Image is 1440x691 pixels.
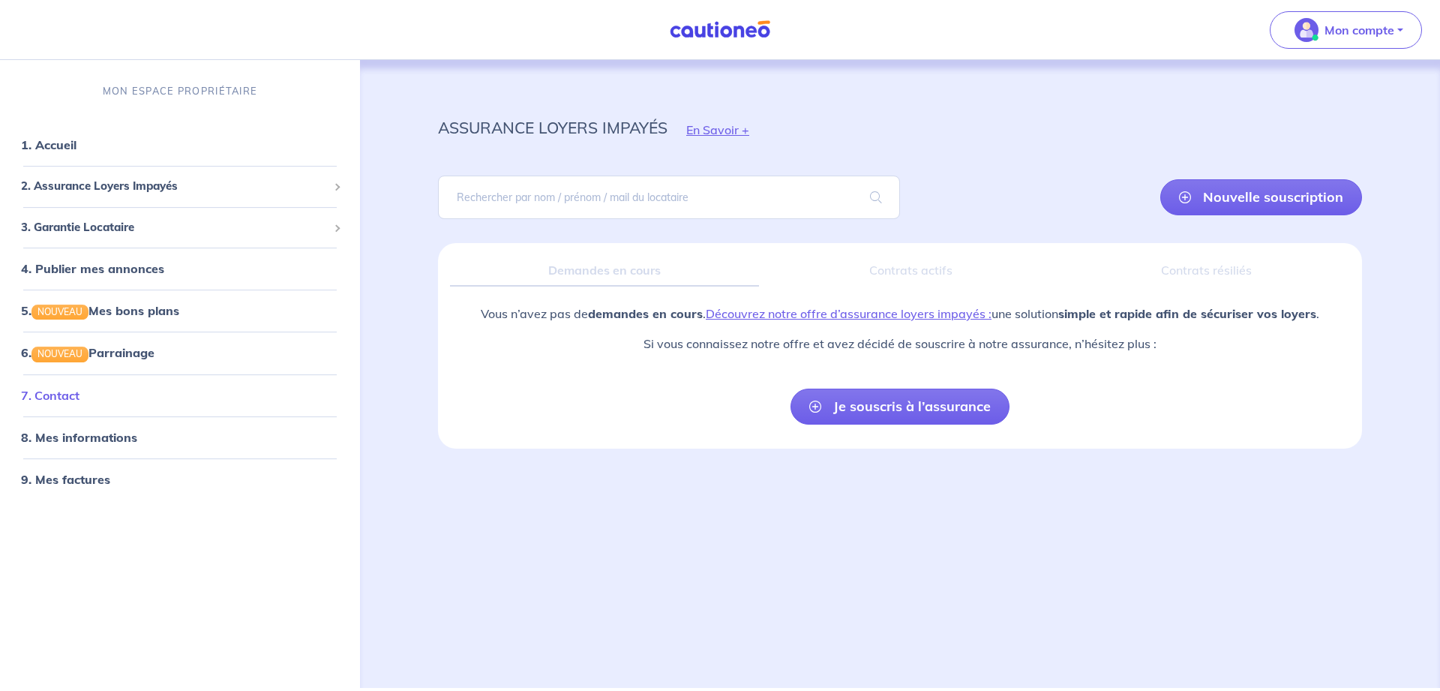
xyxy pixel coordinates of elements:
div: 8. Mes informations [6,422,354,452]
a: 5.NOUVEAUMes bons plans [21,303,179,318]
div: 9. Mes factures [6,464,354,494]
p: MON ESPACE PROPRIÉTAIRE [103,84,257,98]
input: Rechercher par nom / prénom / mail du locataire [438,176,900,219]
p: Si vous connaissez notre offre et avez décidé de souscrire à notre assurance, n’hésitez plus : [481,335,1319,353]
a: 6.NOUVEAUParrainage [21,345,154,360]
div: 3. Garantie Locataire [6,213,354,242]
div: 2. Assurance Loyers Impayés [6,172,354,201]
a: Je souscris à l’assurance [790,389,1009,425]
a: Nouvelle souscription [1160,179,1362,215]
a: 4. Publier mes annonces [21,261,164,276]
div: 7. Contact [6,380,354,410]
span: search [852,176,900,218]
div: 5.NOUVEAUMes bons plans [6,296,354,326]
p: Vous n’avez pas de . une solution . [481,305,1319,323]
div: 4. Publier mes annonces [6,254,354,284]
img: Cautioneo [664,20,776,39]
p: assurance loyers impayés [438,114,667,141]
div: 1. Accueil [6,130,354,160]
a: 7. Contact [21,388,79,403]
a: 1. Accueil [21,137,76,152]
a: 9. Mes factures [21,472,110,487]
span: 2. Assurance Loyers Impayés [21,178,328,195]
div: 6.NOUVEAUParrainage [6,338,354,368]
button: En Savoir + [667,108,768,152]
span: 3. Garantie Locataire [21,219,328,236]
strong: simple et rapide afin de sécuriser vos loyers [1058,306,1316,321]
a: Découvrez notre offre d’assurance loyers impayés : [706,306,991,321]
a: 8. Mes informations [21,430,137,445]
strong: demandes en cours [588,306,703,321]
p: Mon compte [1324,21,1394,39]
img: illu_account_valid_menu.svg [1294,18,1318,42]
button: illu_account_valid_menu.svgMon compte [1270,11,1422,49]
